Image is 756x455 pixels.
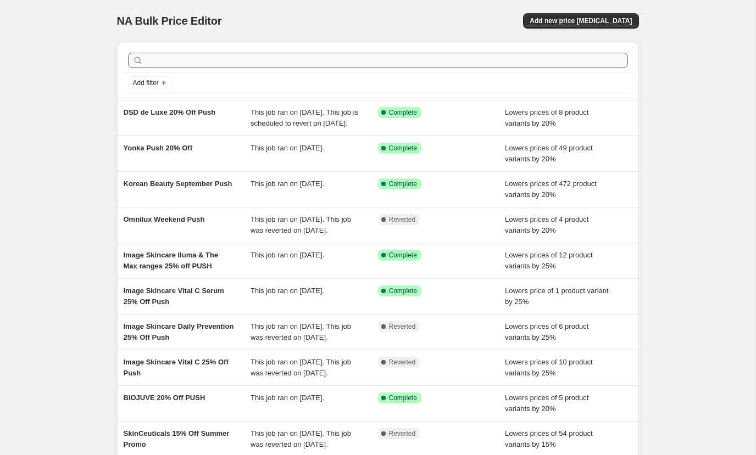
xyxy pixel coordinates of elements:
[505,108,588,127] span: Lowers prices of 8 product variants by 20%
[505,429,593,448] span: Lowers prices of 54 product variants by 15%
[251,215,351,234] span: This job ran on [DATE]. This job was reverted on [DATE].
[124,429,230,448] span: SkinCeuticals 15% Off Summer Promo
[124,215,205,223] span: Omnilux Weekend Push
[124,108,216,116] span: DSD de Luxe 20% Off Push
[505,287,609,306] span: Lowers price of 1 product variant by 25%
[389,322,416,331] span: Reverted
[389,394,417,402] span: Complete
[505,322,588,341] span: Lowers prices of 6 product variants by 25%
[505,251,593,270] span: Lowers prices of 12 product variants by 25%
[124,251,219,270] span: Image Skincare Iluma & The Max ranges 25% off PUSH
[389,108,417,117] span: Complete
[251,322,351,341] span: This job ran on [DATE]. This job was reverted on [DATE].
[389,287,417,295] span: Complete
[124,394,205,402] span: BIOJUVE 20% Off PUSH
[389,179,417,188] span: Complete
[124,144,192,152] span: Yonka Push 20% Off
[251,179,324,188] span: This job ran on [DATE].
[124,358,229,377] span: Image Skincare Vital C 25% Off Push
[389,144,417,153] span: Complete
[389,215,416,224] span: Reverted
[523,13,638,29] button: Add new price [MEDICAL_DATA]
[251,144,324,152] span: This job ran on [DATE].
[251,358,351,377] span: This job ran on [DATE]. This job was reverted on [DATE].
[505,215,588,234] span: Lowers prices of 4 product variants by 20%
[251,251,324,259] span: This job ran on [DATE].
[505,394,588,413] span: Lowers prices of 5 product variants by 20%
[505,144,593,163] span: Lowers prices of 49 product variants by 20%
[117,15,222,27] span: NA Bulk Price Editor
[251,429,351,448] span: This job ran on [DATE]. This job was reverted on [DATE].
[505,179,597,199] span: Lowers prices of 472 product variants by 20%
[124,179,232,188] span: Korean Beauty September Push
[124,287,224,306] span: Image Skincare Vital C Serum 25% Off Push
[251,394,324,402] span: This job ran on [DATE].
[128,76,172,89] button: Add filter
[389,358,416,367] span: Reverted
[505,358,593,377] span: Lowers prices of 10 product variants by 25%
[133,78,159,87] span: Add filter
[251,108,358,127] span: This job ran on [DATE]. This job is scheduled to revert on [DATE].
[124,322,234,341] span: Image Skincare Daily Prevention 25% Off Push
[530,16,632,25] span: Add new price [MEDICAL_DATA]
[251,287,324,295] span: This job ran on [DATE].
[389,251,417,260] span: Complete
[389,429,416,438] span: Reverted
